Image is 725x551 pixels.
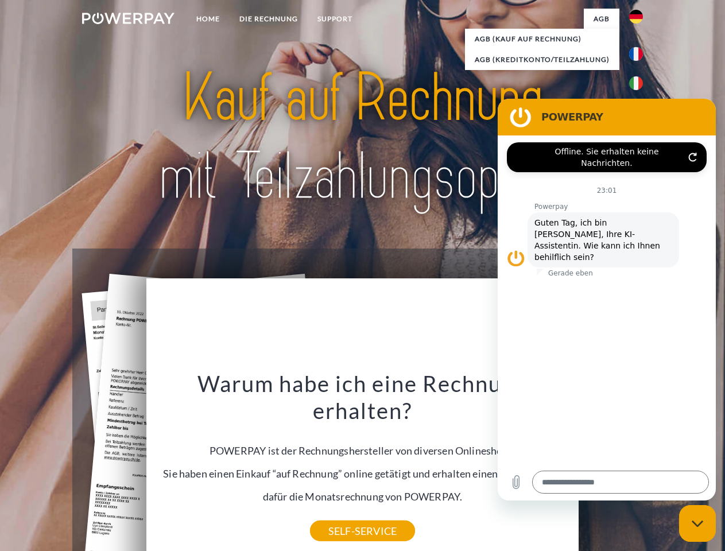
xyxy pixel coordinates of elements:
[308,9,362,29] a: SUPPORT
[584,9,619,29] a: agb
[82,13,175,24] img: logo-powerpay-white.svg
[679,505,716,542] iframe: Schaltfläche zum Öffnen des Messaging-Fensters; Konversation läuft
[465,49,619,70] a: AGB (Kreditkonto/Teilzahlung)
[465,29,619,49] a: AGB (Kauf auf Rechnung)
[153,370,572,425] h3: Warum habe ich eine Rechnung erhalten?
[310,521,415,541] a: SELF-SERVICE
[153,370,572,531] div: POWERPAY ist der Rechnungshersteller von diversen Onlineshops. Sie haben einen Einkauf “auf Rechn...
[629,47,643,61] img: fr
[110,55,615,220] img: title-powerpay_de.svg
[187,9,230,29] a: Home
[629,76,643,90] img: it
[629,10,643,24] img: de
[498,99,716,500] iframe: Messaging-Fenster
[230,9,308,29] a: DIE RECHNUNG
